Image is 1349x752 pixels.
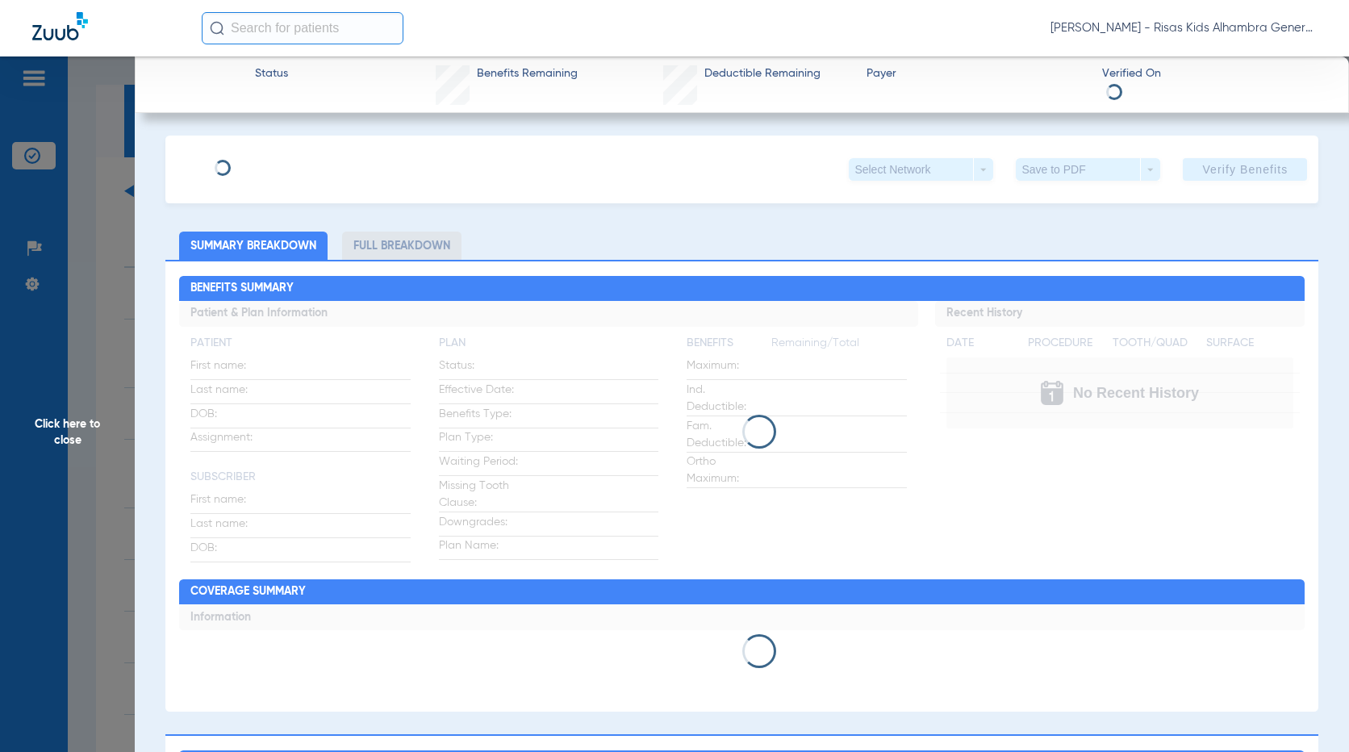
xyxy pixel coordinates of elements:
h2: Coverage Summary [179,579,1305,605]
span: Verified On [1102,65,1323,82]
input: Search for patients [202,12,403,44]
img: Search Icon [210,21,224,36]
iframe: Chat Widget [1268,675,1349,752]
li: Full Breakdown [342,232,461,260]
h2: Benefits Summary [179,276,1305,302]
span: Benefits Remaining [477,65,578,82]
span: Status [255,65,288,82]
span: Deductible Remaining [704,65,821,82]
span: Payer [867,65,1088,82]
li: Summary Breakdown [179,232,328,260]
img: Zuub Logo [32,12,88,40]
span: [PERSON_NAME] - Risas Kids Alhambra General [1050,20,1317,36]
